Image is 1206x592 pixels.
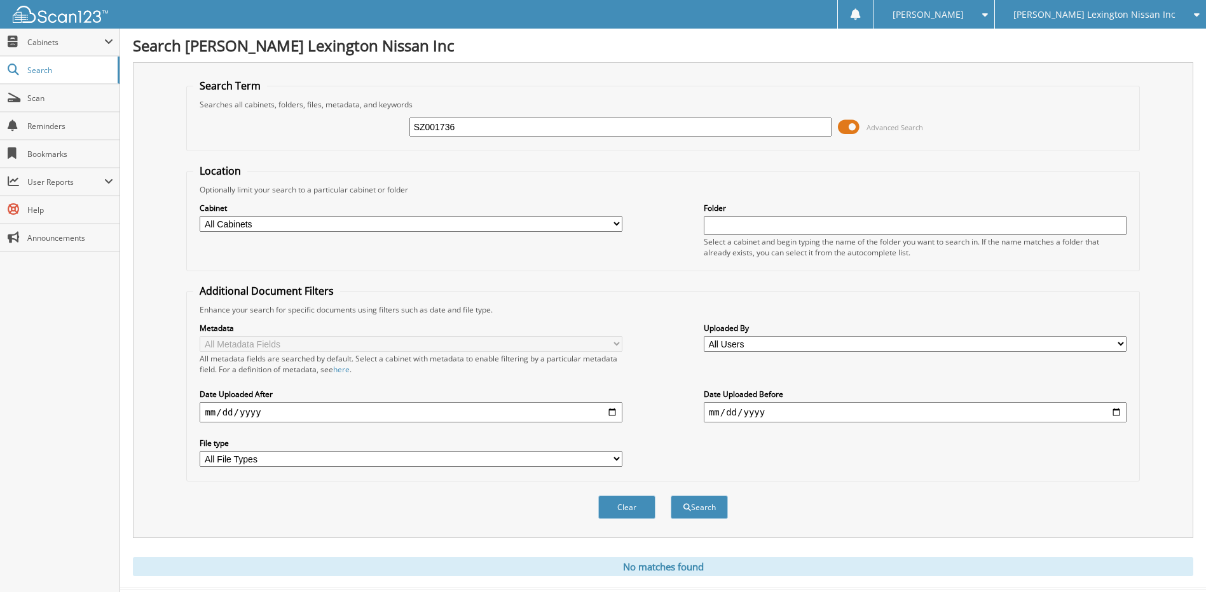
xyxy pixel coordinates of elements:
[27,232,113,243] span: Announcements
[193,184,1132,195] div: Optionally limit your search to a particular cabinet or folder
[867,123,923,132] span: Advanced Search
[704,389,1127,400] label: Date Uploaded Before
[893,11,964,18] span: [PERSON_NAME]
[193,284,340,298] legend: Additional Document Filters
[27,177,104,187] span: User Reports
[598,495,655,519] button: Clear
[27,121,113,131] span: Reminders
[200,203,622,213] label: Cabinet
[193,79,267,93] legend: Search Term
[193,304,1132,315] div: Enhance your search for specific documents using filters such as date and file type.
[27,37,104,48] span: Cabinets
[704,203,1127,213] label: Folder
[200,389,622,400] label: Date Uploaded After
[1013,11,1175,18] span: [PERSON_NAME] Lexington Nissan Inc
[13,6,108,23] img: scan123-logo-white.svg
[193,99,1132,110] div: Searches all cabinets, folders, files, metadata, and keywords
[27,93,113,104] span: Scan
[133,557,1193,576] div: No matches found
[27,205,113,215] span: Help
[671,495,728,519] button: Search
[27,149,113,159] span: Bookmarks
[200,353,622,375] div: All metadata fields are searched by default. Select a cabinet with metadata to enable filtering b...
[200,402,622,422] input: start
[27,65,111,76] span: Search
[200,323,622,333] label: Metadata
[333,364,350,375] a: here
[704,236,1127,258] div: Select a cabinet and begin typing the name of the folder you want to search in. If the name match...
[193,164,247,178] legend: Location
[133,35,1193,56] h1: Search [PERSON_NAME] Lexington Nissan Inc
[704,402,1127,422] input: end
[704,323,1127,333] label: Uploaded By
[200,438,622,448] label: File type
